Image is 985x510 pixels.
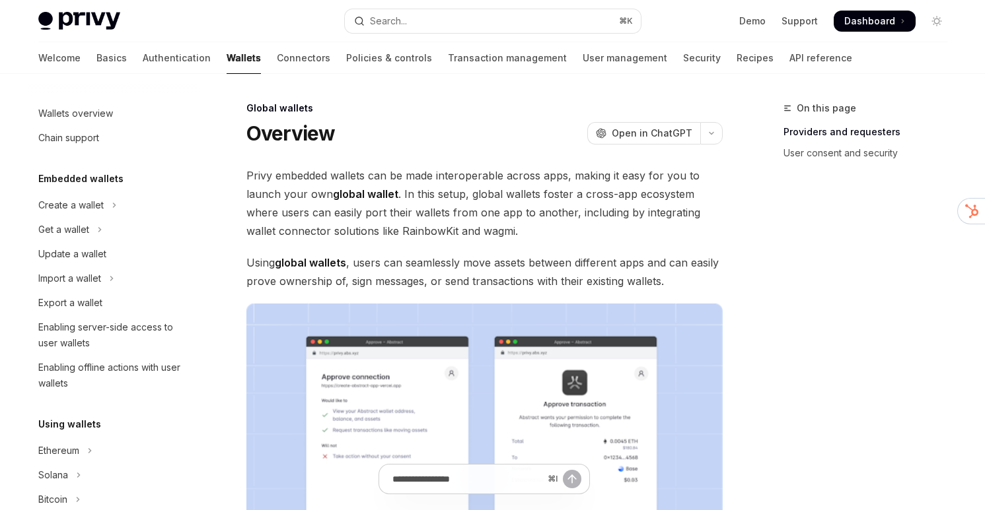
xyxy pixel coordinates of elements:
a: Authentication [143,42,211,74]
a: Connectors [277,42,330,74]
a: Chain support [28,126,197,150]
strong: global wallet [333,187,398,201]
a: Demo [739,15,766,28]
button: Open search [345,9,641,33]
button: Toggle Create a wallet section [28,193,197,217]
a: Export a wallet [28,291,197,315]
span: ⌘ K [619,16,633,26]
button: Toggle Solana section [28,463,197,487]
span: Dashboard [844,15,895,28]
div: Enabling offline actions with user wallets [38,360,189,391]
a: User management [583,42,667,74]
a: Enabling offline actions with user wallets [28,356,197,395]
a: Providers and requesters [784,121,958,143]
span: On this page [797,100,856,116]
a: Security [683,42,721,74]
span: Open in ChatGPT [612,127,692,140]
a: Welcome [38,42,81,74]
div: Ethereum [38,443,79,459]
a: Update a wallet [28,242,197,266]
span: Using , users can seamlessly move assets between different apps and can easily prove ownership of... [246,253,723,290]
a: Basics [96,42,127,74]
a: Wallets [227,42,261,74]
a: Dashboard [834,11,916,32]
a: Support [782,15,818,28]
span: Privy embedded wallets can be made interoperable across apps, making it easy for you to launch yo... [246,166,723,240]
a: User consent and security [784,143,958,164]
div: Global wallets [246,102,723,115]
a: Wallets overview [28,102,197,125]
div: Chain support [38,130,99,146]
div: Wallets overview [38,106,113,121]
a: Transaction management [448,42,567,74]
div: Solana [38,467,68,483]
a: API reference [789,42,852,74]
div: Import a wallet [38,271,101,286]
a: Enabling server-side access to user wallets [28,315,197,355]
button: Toggle Ethereum section [28,439,197,462]
div: Export a wallet [38,295,102,311]
div: Search... [370,13,407,29]
button: Toggle Import a wallet section [28,267,197,290]
a: Policies & controls [346,42,432,74]
h5: Embedded wallets [38,171,124,187]
strong: global wallets [275,256,346,269]
div: Get a wallet [38,222,89,238]
div: Update a wallet [38,246,106,262]
input: Ask a question... [392,464,542,494]
button: Send message [563,470,581,488]
div: Enabling server-side access to user wallets [38,319,189,351]
button: Open in ChatGPT [587,122,700,144]
a: Recipes [737,42,774,74]
img: light logo [38,12,120,30]
div: Create a wallet [38,197,104,213]
div: Bitcoin [38,492,67,507]
button: Toggle dark mode [926,11,947,32]
h1: Overview [246,121,336,145]
h5: Using wallets [38,416,101,432]
button: Toggle Get a wallet section [28,218,197,241]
